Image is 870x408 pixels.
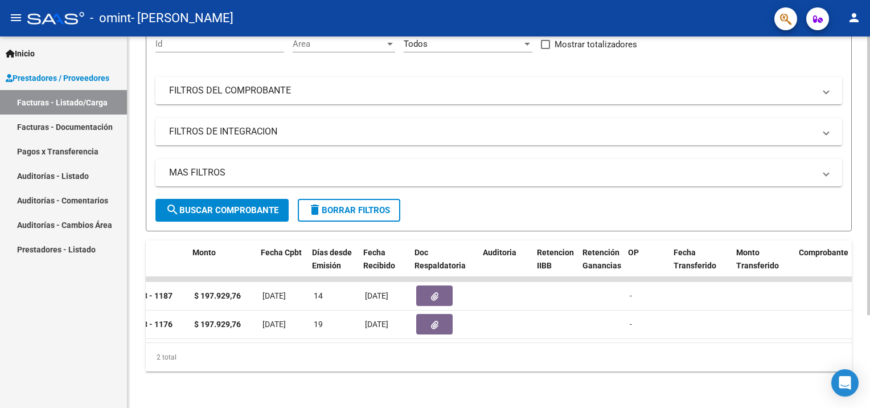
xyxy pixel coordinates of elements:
mat-panel-title: MAS FILTROS [169,166,815,179]
span: - [630,320,632,329]
mat-panel-title: FILTROS DE INTEGRACION [169,125,815,138]
datatable-header-cell: Fecha Cpbt [256,240,307,291]
span: Comprobante [799,248,848,257]
span: Fecha Cpbt [261,248,302,257]
mat-panel-title: FILTROS DEL COMPROBANTE [169,84,815,97]
span: Buscar Comprobante [166,205,278,215]
span: Doc Respaldatoria [415,248,466,270]
datatable-header-cell: Retención Ganancias [578,240,623,291]
span: [DATE] [262,291,286,300]
span: Mostrar totalizadores [555,38,637,51]
span: Monto Transferido [736,248,779,270]
span: Auditoria [483,248,516,257]
button: Borrar Filtros [298,199,400,222]
span: OP [628,248,639,257]
span: Fecha Transferido [674,248,716,270]
mat-icon: menu [9,11,23,25]
button: Buscar Comprobante [155,199,289,222]
datatable-header-cell: Monto [188,240,256,291]
span: Todos [404,39,428,49]
span: [DATE] [365,291,388,300]
mat-icon: person [847,11,861,25]
span: - omint [90,6,131,31]
datatable-header-cell: Fecha Transferido [669,240,732,291]
span: Monto [192,248,216,257]
strong: $ 197.929,76 [194,291,241,300]
span: Fecha Recibido [363,248,395,270]
div: 2 total [146,343,852,372]
div: Open Intercom Messenger [831,369,859,397]
span: Retencion IIBB [537,248,574,270]
datatable-header-cell: Doc Respaldatoria [410,240,478,291]
datatable-header-cell: OP [623,240,669,291]
datatable-header-cell: Monto Transferido [732,240,794,291]
span: 19 [314,320,323,329]
span: Prestadores / Proveedores [6,72,109,84]
span: 14 [314,291,323,300]
span: Retención Ganancias [582,248,621,270]
span: - [630,291,632,300]
datatable-header-cell: Retencion IIBB [532,240,578,291]
span: Inicio [6,47,35,60]
span: Area [293,39,385,49]
span: Días desde Emisión [312,248,352,270]
span: - [PERSON_NAME] [131,6,233,31]
span: Borrar Filtros [308,205,390,215]
datatable-header-cell: Fecha Recibido [359,240,410,291]
mat-expansion-panel-header: MAS FILTROS [155,159,842,186]
datatable-header-cell: Auditoria [478,240,532,291]
mat-expansion-panel-header: FILTROS DEL COMPROBANTE [155,77,842,104]
span: [DATE] [262,320,286,329]
mat-icon: delete [308,203,322,217]
span: [DATE] [365,320,388,329]
strong: $ 197.929,76 [194,320,241,329]
mat-icon: search [166,203,179,217]
mat-expansion-panel-header: FILTROS DE INTEGRACION [155,118,842,145]
datatable-header-cell: Días desde Emisión [307,240,359,291]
